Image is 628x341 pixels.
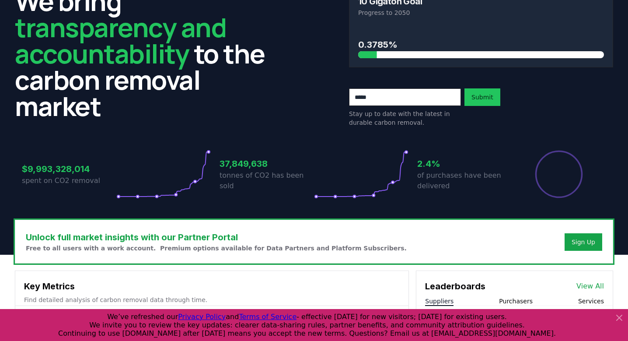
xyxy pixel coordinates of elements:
[565,233,602,251] button: Sign Up
[534,150,583,199] div: Percentage of sales delivered
[572,238,595,246] a: Sign Up
[464,88,500,106] button: Submit
[358,8,604,17] p: Progress to 2050
[220,157,314,170] h3: 37,849,638
[578,297,604,306] button: Services
[349,109,461,127] p: Stay up to date with the latest in durable carbon removal.
[24,295,400,304] p: Find detailed analysis of carbon removal data through time.
[358,38,604,51] h3: 0.3785%
[22,162,116,176] h3: $9,993,328,014
[220,170,314,191] p: tonnes of CO2 has been sold
[499,297,533,306] button: Purchasers
[417,170,512,191] p: of purchases have been delivered
[15,9,226,71] span: transparency and accountability
[22,176,116,186] p: spent on CO2 removal
[26,244,407,253] p: Free to all users with a work account. Premium options available for Data Partners and Platform S...
[576,281,604,292] a: View All
[26,231,407,244] h3: Unlock full market insights with our Partner Portal
[425,297,454,306] button: Suppliers
[24,280,400,293] h3: Key Metrics
[417,157,512,170] h3: 2.4%
[425,280,485,293] h3: Leaderboards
